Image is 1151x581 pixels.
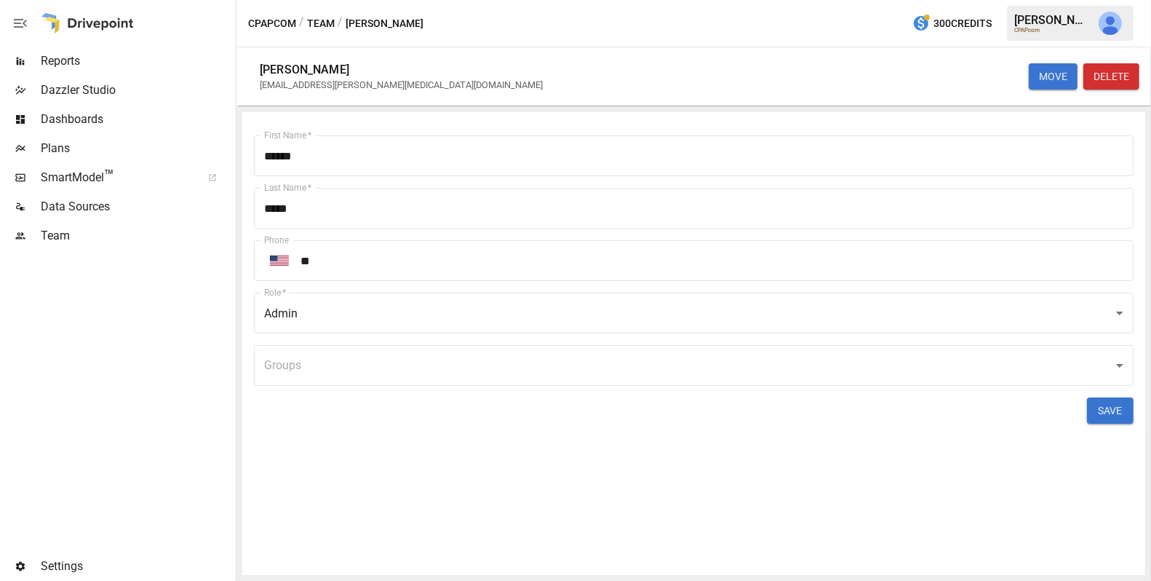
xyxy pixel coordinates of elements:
div: / [299,15,304,33]
div: [EMAIL_ADDRESS][PERSON_NAME][MEDICAL_DATA][DOMAIN_NAME] [260,79,543,90]
label: First Name [264,129,311,141]
label: Last Name [264,181,311,194]
button: CPAPcom [248,15,296,33]
span: Reports [41,52,233,70]
img: Julie Wilton [1099,12,1122,35]
span: ™ [104,167,114,185]
label: Phone [264,234,289,246]
div: CPAPcom [1014,27,1090,33]
div: [PERSON_NAME] [260,63,349,76]
button: Julie Wilton [1090,3,1131,44]
button: 300Credits [907,10,997,37]
label: Role [264,286,287,299]
span: Data Sources [41,198,233,216]
span: Settings [41,558,233,575]
button: Team [307,15,335,33]
div: Admin [254,293,1134,333]
span: Dashboards [41,111,233,128]
img: United States [270,256,289,266]
span: Dazzler Studio [41,82,233,99]
button: DELETE [1083,63,1139,90]
button: SAVE [1087,398,1134,424]
span: Plans [41,140,233,157]
button: MOVE [1029,63,1078,90]
div: [PERSON_NAME] [1014,13,1090,27]
div: / [338,15,343,33]
button: Open flags menu [264,245,295,276]
span: SmartModel [41,169,192,186]
span: 300 Credits [933,15,992,33]
span: Team [41,227,233,245]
